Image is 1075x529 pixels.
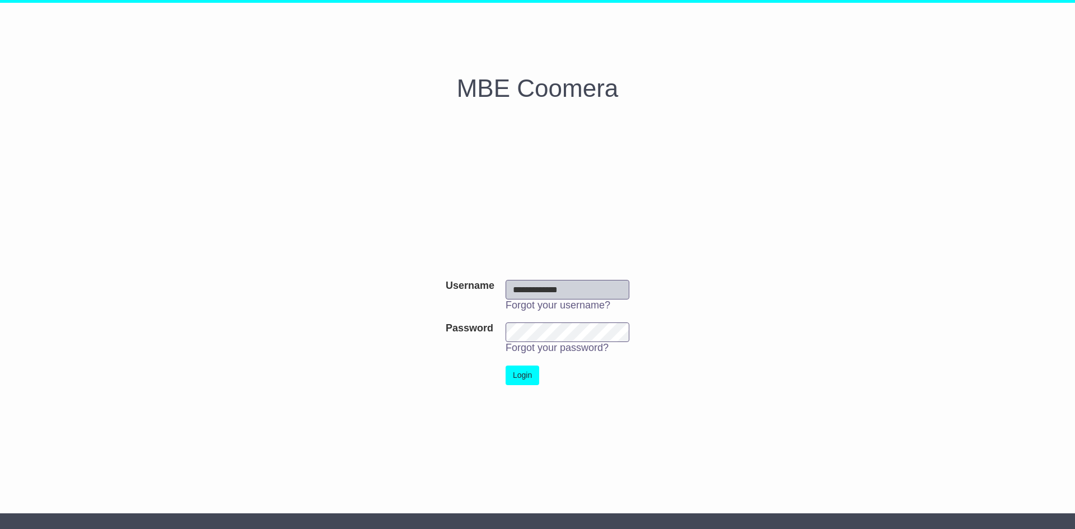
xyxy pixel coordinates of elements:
label: Password [446,322,493,335]
label: Username [446,280,494,292]
a: Forgot your password? [506,342,609,353]
a: Forgot your username? [506,299,610,311]
h1: MBE Coomera [256,75,819,102]
button: Login [506,366,539,385]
